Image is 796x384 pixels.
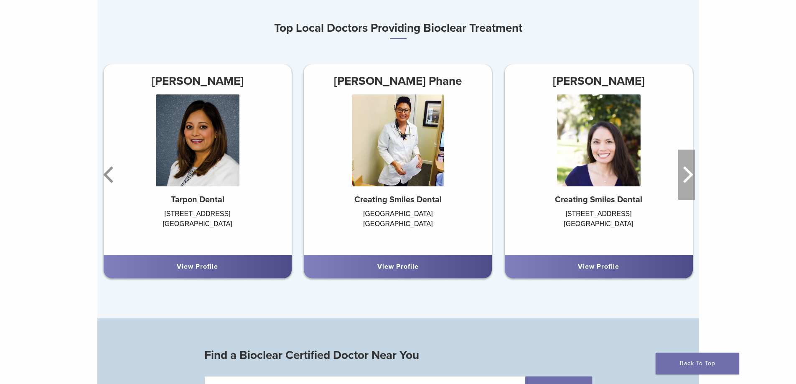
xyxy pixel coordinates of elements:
div: [STREET_ADDRESS] [GEOGRAPHIC_DATA] [505,209,693,247]
a: View Profile [177,262,218,271]
strong: Tarpon Dental [171,195,224,205]
button: Next [678,150,695,200]
a: Back To Top [656,353,739,374]
a: View Profile [377,262,419,271]
strong: Creating Smiles Dental [354,195,442,205]
h3: [PERSON_NAME] [505,71,693,91]
h3: [PERSON_NAME] [104,71,292,91]
h3: Find a Bioclear Certified Doctor Near You [204,345,592,365]
strong: Creating Smiles Dental [555,195,642,205]
div: [STREET_ADDRESS] [GEOGRAPHIC_DATA] [104,209,292,247]
div: [GEOGRAPHIC_DATA] [GEOGRAPHIC_DATA] [304,209,492,247]
h3: [PERSON_NAME] Phane [304,71,492,91]
h3: Top Local Doctors Providing Bioclear Treatment [97,18,699,39]
img: Dr. Seema Amin [156,94,239,186]
img: Dr. Phong Phane [352,94,444,186]
button: Previous [102,150,118,200]
img: Dr. Cindy Brayer [557,94,641,186]
a: View Profile [578,262,619,271]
